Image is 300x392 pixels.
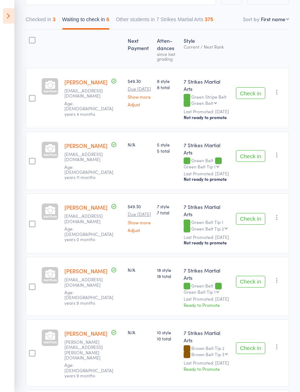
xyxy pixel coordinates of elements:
span: Age: [DEMOGRAPHIC_DATA] years 9 months [64,362,113,379]
div: 7 Strikes Martial Arts [184,330,230,344]
div: Style [181,34,233,65]
div: Green Belt Tip 2 [191,227,224,231]
div: 7 Strikes Martial Arts [184,78,230,93]
button: Waiting to check in6 [62,13,109,30]
div: 7 Strikes Martial Arts [184,142,230,156]
div: N/A [128,330,151,336]
div: Green Belt Tip 1 [184,164,215,169]
button: Check in [236,213,265,225]
span: Age: [DEMOGRAPHIC_DATA] years 4 months [64,100,113,117]
small: Due [DATE] [128,212,151,217]
small: Last Promoted: [DATE] [184,109,230,114]
span: Age: [DEMOGRAPHIC_DATA] years 9 months [64,289,113,306]
span: 18 style [157,267,178,273]
div: Not ready to promote [184,176,230,182]
small: Due [DATE] [128,87,151,92]
button: Check in [236,343,265,354]
span: 10 total [157,336,178,342]
div: Not ready to promote [184,240,230,246]
span: Age: [DEMOGRAPHIC_DATA] years 0 months [64,226,113,243]
span: 10 style [157,330,178,336]
span: 8 total [157,84,178,91]
div: Brown Belt Tip 2 [184,346,230,358]
div: Atten­dances [154,34,181,65]
div: $49.30 [128,203,151,232]
div: 7 Strikes Martial Arts [184,203,230,218]
div: Ready to Promote [184,302,230,308]
small: Last Promoted: [DATE] [184,171,230,176]
div: Green Belt Tip 1 [184,220,230,232]
a: [PERSON_NAME] [64,204,108,212]
span: 7 style [157,203,178,210]
button: Check in [236,88,265,99]
div: N/A [128,142,151,148]
div: Green Belt [184,283,230,294]
div: Next Payment [125,34,154,65]
a: Show more [128,95,151,99]
small: ybuenaventura@bigpond.com [64,277,112,288]
div: Ready to Promote [184,366,230,372]
div: Green Belt [191,101,213,106]
span: 8 style [157,78,178,84]
div: First name [261,16,285,23]
small: arbin786@yahoo.com [64,152,112,163]
button: Check in [236,276,265,288]
a: [PERSON_NAME] [64,142,108,150]
small: zarialnarayan@gmail.com [64,88,112,99]
div: 3 [53,17,56,23]
span: 5 total [157,148,178,154]
div: Green Belt [184,158,230,169]
small: natasha.waldron@hotmail.com [64,340,112,361]
small: Last Promoted: [DATE] [184,297,230,302]
a: [PERSON_NAME] [64,79,108,86]
a: Adjust [128,102,151,107]
a: Adjust [128,228,151,233]
a: [PERSON_NAME] [64,267,108,275]
button: Check in [236,151,265,162]
div: 375 [205,17,213,23]
small: meenal007@gmail.com [64,214,112,224]
small: Last Promoted: [DATE] [184,235,230,240]
div: 6 [106,17,109,23]
div: $49.30 [128,78,151,107]
div: Brown Belt Tip 3 [191,352,224,357]
span: 5 style [157,142,178,148]
div: Green Belt Tip 1 [184,290,215,294]
div: since last grading [157,52,178,61]
span: 18 total [157,273,178,279]
span: Age: [DEMOGRAPHIC_DATA] years 11 months [64,164,113,181]
button: Other students in 7 Strikes Martial Arts375 [116,13,213,30]
span: 7 total [157,210,178,216]
button: Checked in3 [26,13,56,30]
div: 7 Strikes Martial Arts [184,267,230,282]
div: Not ready to promote [184,115,230,121]
div: N/A [128,267,151,273]
div: Green Stripe Belt [184,95,230,107]
a: Show more [128,220,151,225]
div: Current / Next Rank [184,45,230,49]
label: Sort by [243,16,259,23]
a: [PERSON_NAME] [64,330,108,338]
small: Last Promoted: [DATE] [184,361,230,366]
